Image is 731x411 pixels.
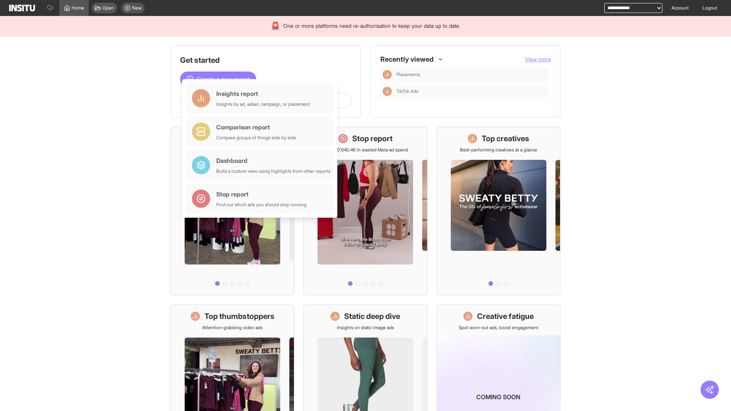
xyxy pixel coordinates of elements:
div: Find out which ads you should stop running [216,202,306,208]
p: Insights on static image ads [337,325,394,331]
div: Compare groups of things side by side [216,135,296,141]
div: Dashboard [216,156,330,165]
h1: Top thumbstoppers [204,311,275,322]
span: Create a new report [197,75,250,84]
span: View more [525,56,551,62]
p: Attention-grabbing video ads [202,325,263,331]
h1: Top creatives [482,133,529,144]
span: Placements [396,72,420,78]
span: One or more platforms need re-authorisation to keep your data up to date. [283,22,460,30]
p: Save £17,640.46 in wasted Meta ad spend [323,147,408,153]
div: Stop report [216,190,306,199]
div: Insights by ad, adset, campaign, or placement [216,101,310,107]
h1: Get started [180,55,351,65]
h1: Stop report [352,133,393,144]
img: Logo [9,5,35,11]
span: Placements [396,72,545,78]
span: Open [102,5,114,11]
a: Top creativesBest-performing creatives at a glance [437,127,560,295]
div: Insights report [216,89,310,98]
p: Best-performing creatives at a glance [460,147,537,153]
button: View more [525,56,551,63]
span: TikTok Ads [396,88,545,94]
span: New [132,5,142,11]
a: What's live nowSee all active ads instantly [171,127,294,295]
button: Create a new report [180,72,256,87]
a: Stop reportSave £17,640.46 in wasted Meta ad spend [303,127,427,295]
span: Home [72,5,84,11]
h1: Static deep dive [344,311,400,322]
div: Build a custom view using highlights from other reports [216,168,330,174]
div: Insights [383,70,392,79]
div: 🚨 [271,21,280,31]
div: Comparison report [216,123,296,132]
span: TikTok Ads [396,88,418,94]
div: Insights [383,87,392,96]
